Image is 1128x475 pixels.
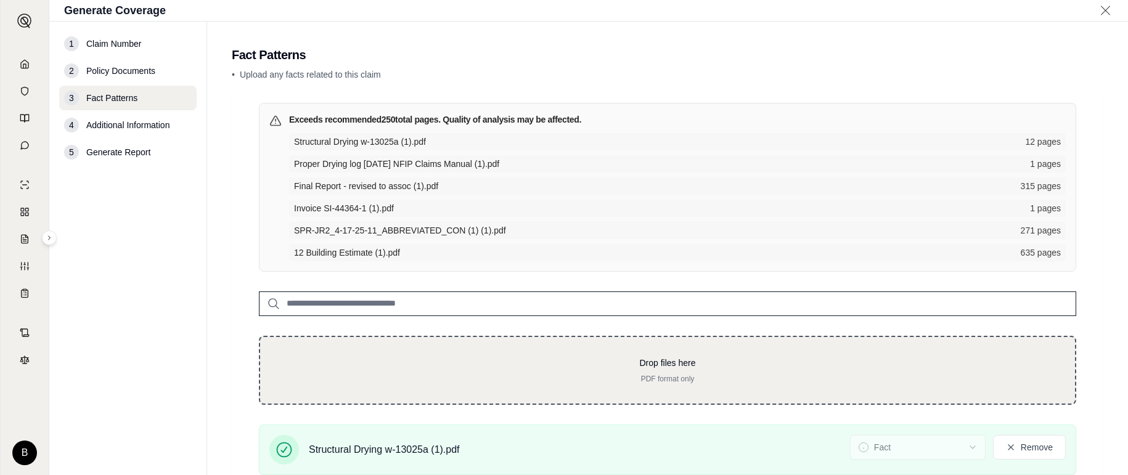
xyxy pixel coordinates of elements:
span: Proper Drying log June 2023 NFIP Claims Manual (1).pdf [294,158,1023,170]
div: 4 [64,118,79,132]
span: Upload any facts related to this claim [240,70,381,79]
p: PDF format only [280,374,1055,384]
p: Drop files here [280,357,1055,369]
span: Policy Documents [86,65,155,77]
span: • [232,70,235,79]
div: 1 [64,36,79,51]
a: Policy Comparisons [8,200,41,224]
span: 1 pages [1030,158,1061,170]
a: Prompt Library [8,106,41,131]
a: Documents Vault [8,79,41,104]
span: 315 pages [1021,180,1061,192]
span: Generate Report [86,146,150,158]
div: B [12,440,37,465]
a: Chat [8,133,41,158]
span: Claim Number [86,38,141,50]
a: Contract Analysis [8,320,41,345]
h1: Generate Coverage [64,2,166,19]
span: 12 pages [1025,136,1061,148]
button: Expand sidebar [12,9,37,33]
a: Coverage Table [8,281,41,306]
div: 5 [64,145,79,160]
span: SPR-JR2_4-17-25-11_ABBREVIATED_CON (1) (1).pdf [294,224,1013,237]
button: Expand sidebar [42,230,57,245]
span: Final Report - revised to assoc (1).pdf [294,180,1013,192]
span: 12 Building Estimate (1).pdf [294,246,1013,259]
span: 635 pages [1021,246,1061,259]
span: 1 pages [1030,202,1061,214]
span: Additional Information [86,119,170,131]
span: 271 pages [1021,224,1061,237]
a: Legal Search Engine [8,347,41,372]
a: Custom Report [8,254,41,278]
img: Expand sidebar [17,14,32,28]
a: Claim Coverage [8,227,41,251]
span: Structural Drying w-13025a (1).pdf [309,442,460,457]
h3: Exceeds recommended 250 total pages. Quality of analysis may be affected. [289,113,581,126]
div: 3 [64,91,79,105]
h2: Fact Patterns [232,46,1103,63]
div: 2 [64,63,79,78]
span: Structural Drying w-13025a (1).pdf [294,136,1018,148]
span: Fact Patterns [86,92,137,104]
a: Single Policy [8,173,41,197]
a: Home [8,52,41,76]
button: Remove [993,435,1066,460]
span: Invoice SI-44364-1 (1).pdf [294,202,1023,214]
